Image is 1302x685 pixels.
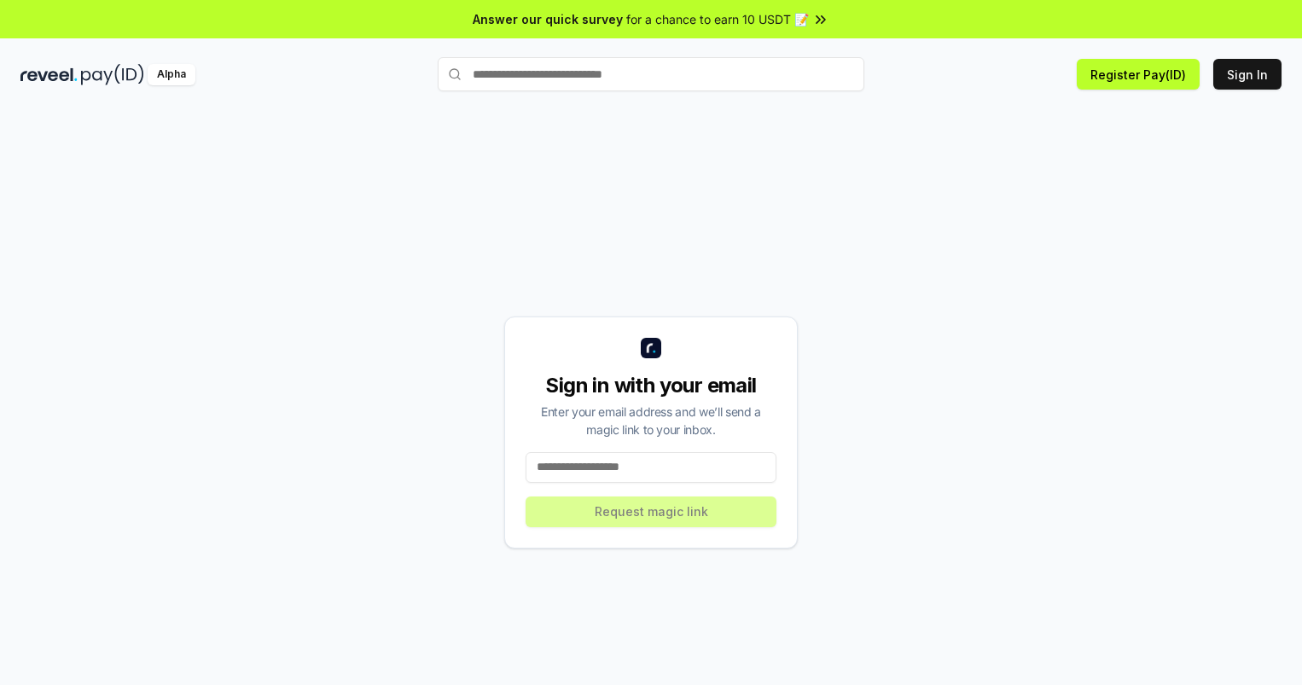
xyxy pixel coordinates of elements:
span: for a chance to earn 10 USDT 📝 [626,10,809,28]
button: Sign In [1213,59,1282,90]
img: logo_small [641,338,661,358]
span: Answer our quick survey [473,10,623,28]
div: Alpha [148,64,195,85]
img: pay_id [81,64,144,85]
button: Register Pay(ID) [1077,59,1200,90]
div: Enter your email address and we’ll send a magic link to your inbox. [526,403,776,438]
div: Sign in with your email [526,372,776,399]
img: reveel_dark [20,64,78,85]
